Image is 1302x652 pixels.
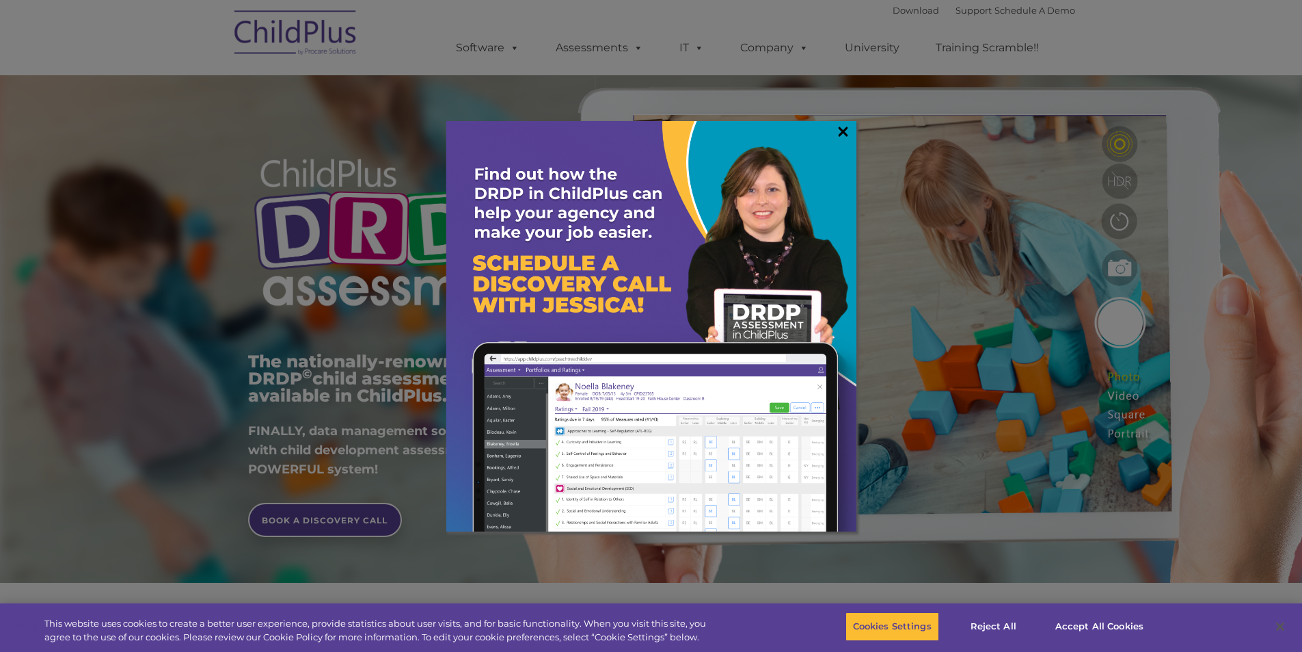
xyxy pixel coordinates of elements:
[835,125,851,138] a: ×
[1265,612,1295,642] button: Close
[44,617,716,644] div: This website uses cookies to create a better user experience, provide statistics about user visit...
[845,612,939,641] button: Cookies Settings
[1048,612,1151,641] button: Accept All Cookies
[951,612,1036,641] button: Reject All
